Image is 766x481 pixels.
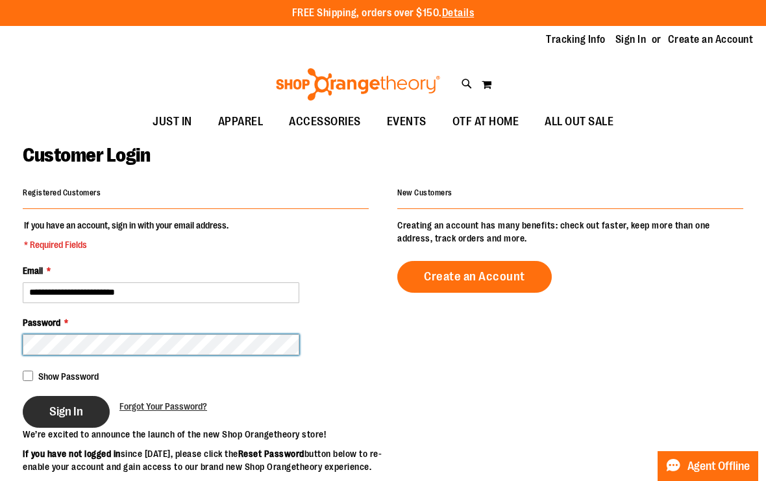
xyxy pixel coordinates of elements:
strong: Reset Password [238,449,304,459]
a: Forgot Your Password? [119,400,207,413]
strong: Registered Customers [23,188,101,197]
span: OTF AT HOME [452,107,519,136]
strong: New Customers [397,188,452,197]
span: JUST IN [153,107,192,136]
span: Forgot Your Password? [119,401,207,412]
p: Creating an account has many benefits: check out faster, keep more than one address, track orders... [397,219,743,245]
a: Tracking Info [546,32,606,47]
strong: If you have not logged in [23,449,121,459]
span: * Required Fields [24,238,229,251]
a: Details [442,7,475,19]
p: FREE Shipping, orders over $150. [292,6,475,21]
a: Create an Account [397,261,552,293]
p: since [DATE], please click the button below to re-enable your account and gain access to our bran... [23,447,383,473]
span: Customer Login [23,144,150,166]
span: Sign In [49,404,83,419]
a: Sign In [615,32,647,47]
span: Show Password [38,371,99,382]
span: Agent Offline [687,460,750,473]
span: ACCESSORIES [289,107,361,136]
span: Password [23,317,60,328]
span: Create an Account [424,269,525,284]
span: EVENTS [387,107,426,136]
span: Email [23,265,43,276]
span: APPAREL [218,107,264,136]
p: We’re excited to announce the launch of the new Shop Orangetheory store! [23,428,383,441]
button: Sign In [23,396,110,428]
span: ALL OUT SALE [545,107,613,136]
img: Shop Orangetheory [274,68,442,101]
button: Agent Offline [658,451,758,481]
legend: If you have an account, sign in with your email address. [23,219,230,251]
a: Create an Account [668,32,754,47]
